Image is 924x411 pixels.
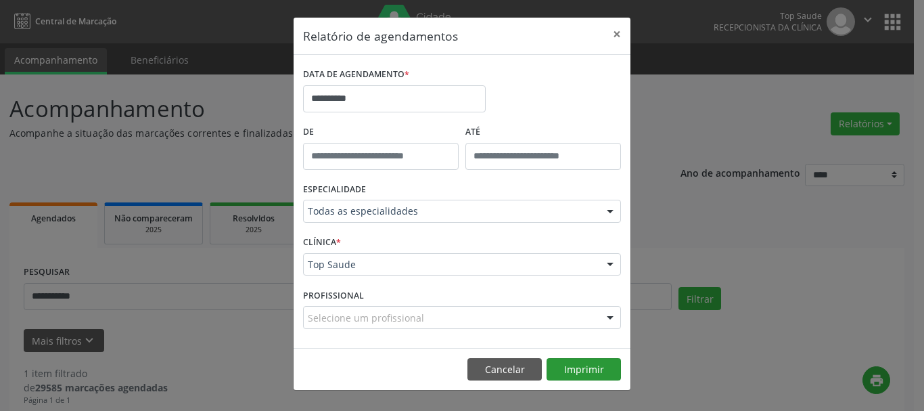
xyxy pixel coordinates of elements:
[308,311,424,325] span: Selecione um profissional
[303,64,409,85] label: DATA DE AGENDAMENTO
[303,285,364,306] label: PROFISSIONAL
[303,27,458,45] h5: Relatório de agendamentos
[467,358,542,381] button: Cancelar
[303,232,341,253] label: CLÍNICA
[603,18,630,51] button: Close
[303,122,459,143] label: De
[465,122,621,143] label: ATÉ
[303,179,366,200] label: ESPECIALIDADE
[308,258,593,272] span: Top Saude
[308,204,593,218] span: Todas as especialidades
[547,358,621,381] button: Imprimir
